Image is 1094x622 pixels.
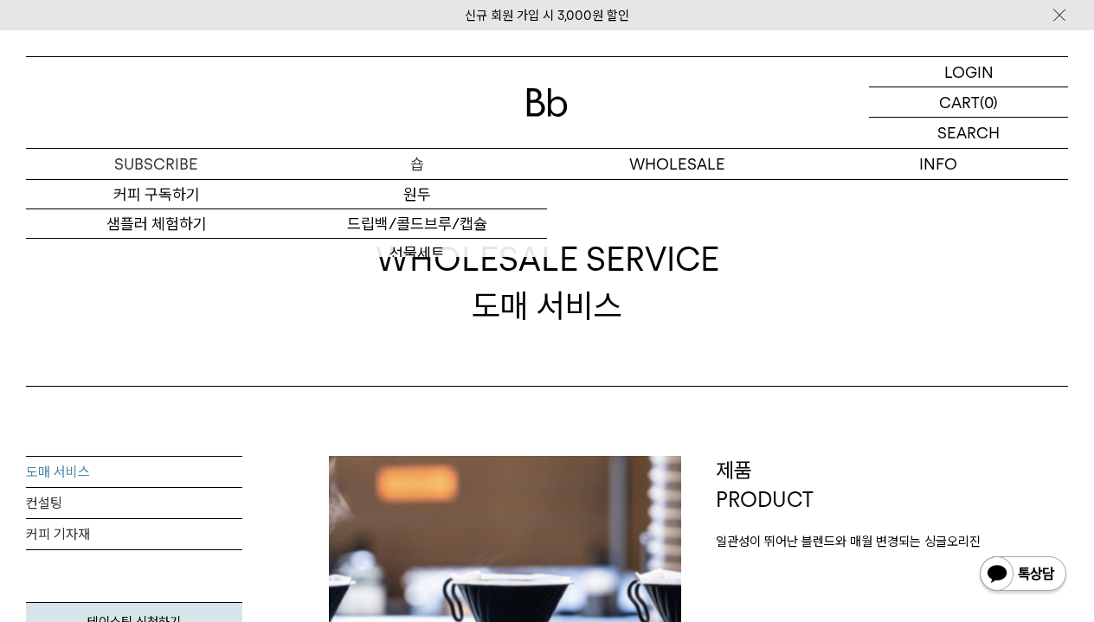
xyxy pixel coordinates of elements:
[465,8,629,23] a: 신규 회원 가입 시 3,000원 할인
[869,87,1068,118] a: CART (0)
[869,57,1068,87] a: LOGIN
[980,87,998,117] p: (0)
[286,149,547,179] a: 숍
[286,180,547,209] a: 원두
[26,180,286,209] a: 커피 구독하기
[286,239,547,268] a: 선물세트
[944,57,994,87] p: LOGIN
[978,555,1068,596] img: 카카오톡 채널 1:1 채팅 버튼
[808,149,1068,179] p: INFO
[716,456,1068,514] p: 제품 PRODUCT
[26,488,242,519] a: 컨설팅
[547,149,808,179] p: WHOLESALE
[939,87,980,117] p: CART
[526,88,568,117] img: 로고
[26,457,242,488] a: 도매 서비스
[716,531,1068,552] p: 일관성이 뛰어난 블렌드와 매월 변경되는 싱글오리진
[26,149,286,179] a: SUBSCRIBE
[26,209,286,239] a: 샘플러 체험하기
[376,236,719,328] div: 도매 서비스
[937,118,1000,148] p: SEARCH
[26,519,242,550] a: 커피 기자재
[376,236,719,282] span: WHOLESALE SERVICE
[26,239,286,268] a: 오피스 커피구독
[286,209,547,239] a: 드립백/콜드브루/캡슐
